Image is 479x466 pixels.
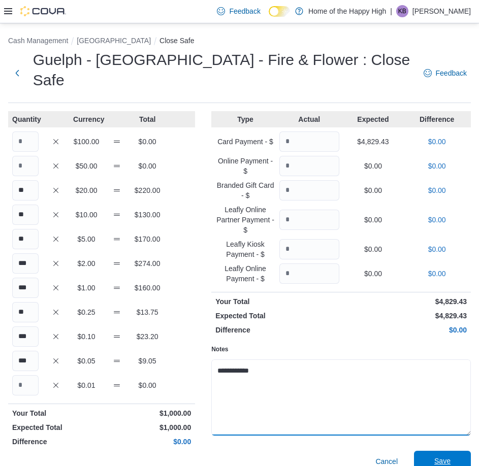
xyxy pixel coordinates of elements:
[134,114,161,124] p: Total
[134,234,161,244] p: $170.00
[343,185,403,195] p: $0.00
[104,408,191,418] p: $1,000.00
[279,180,339,201] input: Quantity
[229,6,260,16] span: Feedback
[104,422,191,432] p: $1,000.00
[407,114,467,124] p: Difference
[12,114,39,124] p: Quantity
[269,6,290,17] input: Dark Mode
[279,156,339,176] input: Quantity
[279,114,339,124] p: Actual
[407,215,467,225] p: $0.00
[215,156,275,176] p: Online Payment - $
[12,351,39,371] input: Quantity
[12,326,39,347] input: Quantity
[12,156,39,176] input: Quantity
[134,356,161,366] p: $9.05
[33,50,413,90] h1: Guelph - [GEOGRAPHIC_DATA] - Fire & Flower : Close Safe
[213,1,264,21] a: Feedback
[12,302,39,322] input: Quantity
[12,205,39,225] input: Quantity
[407,185,467,195] p: $0.00
[134,258,161,269] p: $274.00
[134,380,161,390] p: $0.00
[407,244,467,254] p: $0.00
[134,210,161,220] p: $130.00
[73,331,100,342] p: $0.10
[8,36,471,48] nav: An example of EuiBreadcrumbs
[343,325,467,335] p: $0.00
[134,185,161,195] p: $220.00
[134,283,161,293] p: $160.00
[343,244,403,254] p: $0.00
[215,239,275,259] p: Leafly Kiosk Payment - $
[343,161,403,171] p: $0.00
[73,114,100,124] p: Currency
[215,137,275,147] p: Card Payment - $
[215,296,339,307] p: Your Total
[73,161,100,171] p: $50.00
[12,422,100,432] p: Expected Total
[73,234,100,244] p: $5.00
[215,114,275,124] p: Type
[407,137,467,147] p: $0.00
[12,375,39,395] input: Quantity
[215,205,275,235] p: Leafly Online Partner Payment - $
[12,278,39,298] input: Quantity
[12,408,100,418] p: Your Total
[73,356,100,366] p: $0.05
[73,380,100,390] p: $0.01
[343,269,403,279] p: $0.00
[73,210,100,220] p: $10.00
[390,5,392,17] p: |
[279,239,339,259] input: Quantity
[12,180,39,201] input: Quantity
[8,37,68,45] button: Cash Management
[73,307,100,317] p: $0.25
[279,210,339,230] input: Quantity
[436,68,467,78] span: Feedback
[104,437,191,447] p: $0.00
[134,161,161,171] p: $0.00
[159,37,194,45] button: Close Safe
[343,296,467,307] p: $4,829.43
[73,283,100,293] p: $1.00
[12,253,39,274] input: Quantity
[279,131,339,152] input: Quantity
[434,456,451,466] span: Save
[73,185,100,195] p: $20.00
[215,311,339,321] p: Expected Total
[8,63,27,83] button: Next
[12,437,100,447] p: Difference
[343,311,467,321] p: $4,829.43
[279,263,339,284] input: Quantity
[343,215,403,225] p: $0.00
[407,269,467,279] p: $0.00
[420,63,471,83] a: Feedback
[77,37,151,45] button: [GEOGRAPHIC_DATA]
[134,137,161,147] p: $0.00
[412,5,471,17] p: [PERSON_NAME]
[398,5,406,17] span: KB
[343,137,403,147] p: $4,829.43
[73,258,100,269] p: $2.00
[73,137,100,147] p: $100.00
[134,331,161,342] p: $23.20
[211,345,228,353] label: Notes
[215,180,275,201] p: Branded Gift Card - $
[134,307,161,317] p: $13.75
[343,114,403,124] p: Expected
[215,325,339,335] p: Difference
[308,5,386,17] p: Home of the Happy High
[396,5,408,17] div: Kaitlin Bandy
[215,263,275,284] p: Leafly Online Payment - $
[12,131,39,152] input: Quantity
[407,161,467,171] p: $0.00
[20,6,66,16] img: Cova
[12,229,39,249] input: Quantity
